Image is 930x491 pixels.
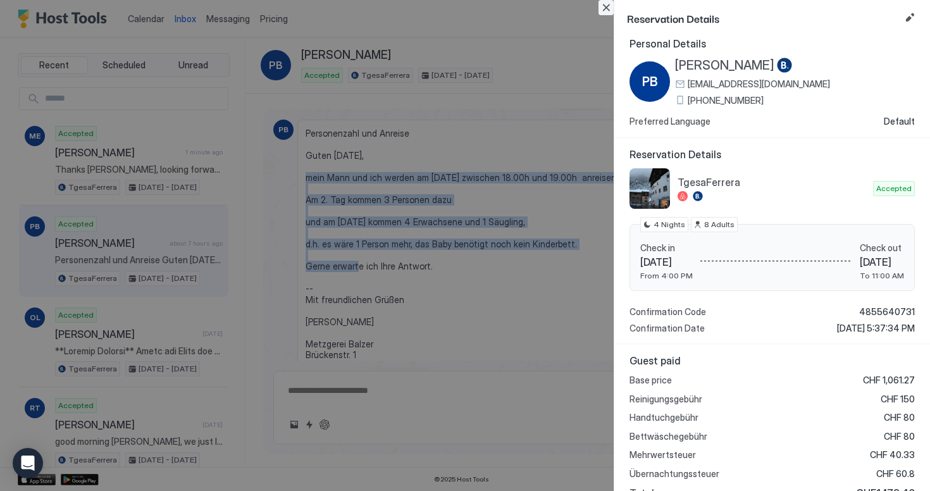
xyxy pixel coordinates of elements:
[860,256,904,268] span: [DATE]
[688,78,830,90] span: [EMAIL_ADDRESS][DOMAIN_NAME]
[629,412,698,423] span: Handtuchgebühr
[629,394,702,405] span: Reinigungsgebühr
[629,306,706,318] span: Confirmation Code
[629,449,696,461] span: Mehrwertsteuer
[704,219,735,230] span: 8 Adults
[884,412,915,423] span: CHF 80
[902,10,917,25] button: Edit reservation
[629,148,915,161] span: Reservation Details
[640,256,693,268] span: [DATE]
[629,168,670,209] div: listing image
[675,58,774,73] span: [PERSON_NAME]
[629,431,707,442] span: Bettwäschegebühr
[688,95,764,106] span: [PHONE_NUMBER]
[881,394,915,405] span: CHF 150
[13,448,43,478] div: Open Intercom Messenger
[629,323,705,334] span: Confirmation Date
[640,271,693,280] span: From 4:00 PM
[859,306,915,318] span: 4855640731
[860,271,904,280] span: To 11:00 AM
[629,116,710,127] span: Preferred Language
[884,431,915,442] span: CHF 80
[627,10,900,26] span: Reservation Details
[640,242,693,254] span: Check in
[837,323,915,334] span: [DATE] 5:37:34 PM
[863,375,915,386] span: CHF 1,061.27
[654,219,685,230] span: 4 Nights
[876,183,912,194] span: Accepted
[860,242,904,254] span: Check out
[642,72,658,91] span: PB
[884,116,915,127] span: Default
[870,449,915,461] span: CHF 40.33
[629,375,672,386] span: Base price
[629,468,719,480] span: Übernachtungssteuer
[876,468,915,480] span: CHF 60.8
[629,37,915,50] span: Personal Details
[678,176,868,189] span: TgesaFerrera
[629,354,915,367] span: Guest paid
